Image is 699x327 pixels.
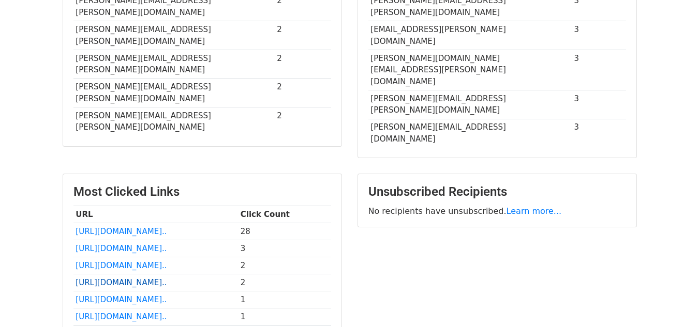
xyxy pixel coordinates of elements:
[572,90,626,119] td: 3
[238,257,331,274] td: 2
[275,79,331,107] td: 2
[572,21,626,50] td: 3
[368,184,626,199] h3: Unsubscribed Recipients
[572,119,626,147] td: 3
[76,295,167,304] a: [URL][DOMAIN_NAME]..
[275,107,331,136] td: 2
[73,79,275,107] td: [PERSON_NAME][EMAIL_ADDRESS][PERSON_NAME][DOMAIN_NAME]
[368,206,626,216] p: No recipients have unsubscribed.
[238,291,331,308] td: 1
[76,312,167,321] a: [URL][DOMAIN_NAME]..
[76,227,167,236] a: [URL][DOMAIN_NAME]..
[73,206,238,223] th: URL
[507,206,562,216] a: Learn more...
[238,274,331,291] td: 2
[76,261,167,270] a: [URL][DOMAIN_NAME]..
[76,278,167,287] a: [URL][DOMAIN_NAME]..
[238,223,331,240] td: 28
[275,50,331,79] td: 2
[76,244,167,253] a: [URL][DOMAIN_NAME]..
[73,50,275,79] td: [PERSON_NAME][EMAIL_ADDRESS][PERSON_NAME][DOMAIN_NAME]
[73,107,275,136] td: [PERSON_NAME][EMAIL_ADDRESS][PERSON_NAME][DOMAIN_NAME]
[238,206,331,223] th: Click Count
[647,277,699,327] iframe: Chat Widget
[73,184,331,199] h3: Most Clicked Links
[73,21,275,50] td: [PERSON_NAME][EMAIL_ADDRESS][PERSON_NAME][DOMAIN_NAME]
[238,240,331,257] td: 3
[572,50,626,90] td: 3
[238,308,331,325] td: 1
[275,21,331,50] td: 2
[368,50,572,90] td: [PERSON_NAME][DOMAIN_NAME][EMAIL_ADDRESS][PERSON_NAME][DOMAIN_NAME]
[368,21,572,50] td: [EMAIL_ADDRESS][PERSON_NAME][DOMAIN_NAME]
[368,90,572,119] td: [PERSON_NAME][EMAIL_ADDRESS][PERSON_NAME][DOMAIN_NAME]
[368,119,572,147] td: [PERSON_NAME][EMAIL_ADDRESS][DOMAIN_NAME]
